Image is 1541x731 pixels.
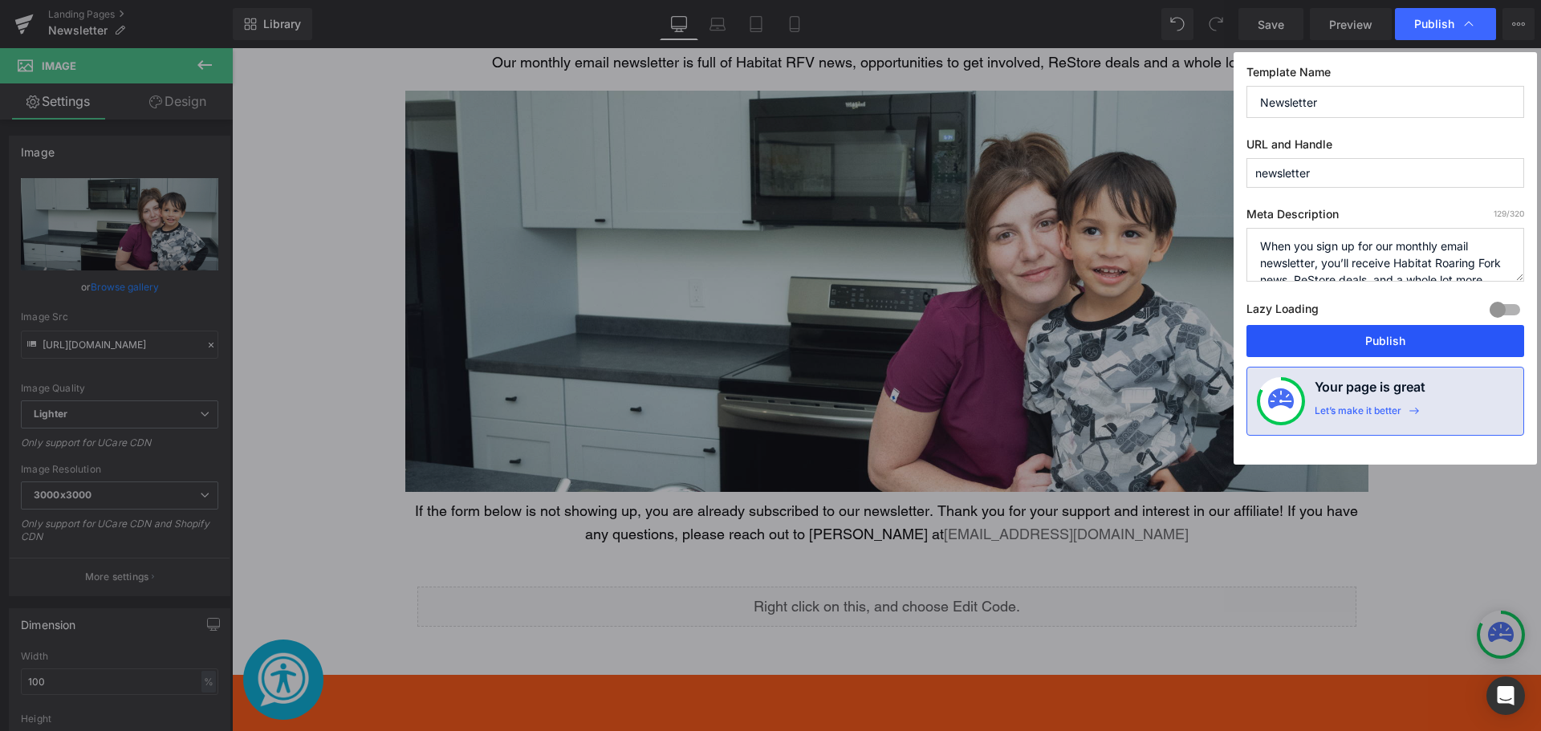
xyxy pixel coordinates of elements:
[11,591,91,672] div: Launch Recite Me
[185,3,1124,26] div: Our monthly email newsletter is full of Habitat RFV news, opportunities to get involved, ReStore ...
[173,452,1136,498] div: To enrich screen reader interactions, please activate Accessibility in Grammarly extension settings
[1246,65,1524,86] label: Template Name
[1494,209,1524,218] span: /320
[1414,17,1454,31] span: Publish
[1315,377,1425,404] h4: Your page is great
[1246,228,1524,282] textarea: When you sign up for our monthly email newsletter, you’ll receive Habitat Roaring Fork news, ReSt...
[1246,298,1319,325] label: Lazy Loading
[1486,676,1525,715] div: Open Intercom Messenger
[712,477,957,494] a: [EMAIL_ADDRESS][DOMAIN_NAME]
[1246,137,1524,158] label: URL and Handle
[1246,207,1524,228] label: Meta Description
[1268,388,1294,414] img: onboarding-status.svg
[23,603,79,660] img: Launch Recite Me
[1315,404,1401,425] div: Let’s make it better
[1246,325,1524,357] button: Publish
[1494,209,1506,218] span: 129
